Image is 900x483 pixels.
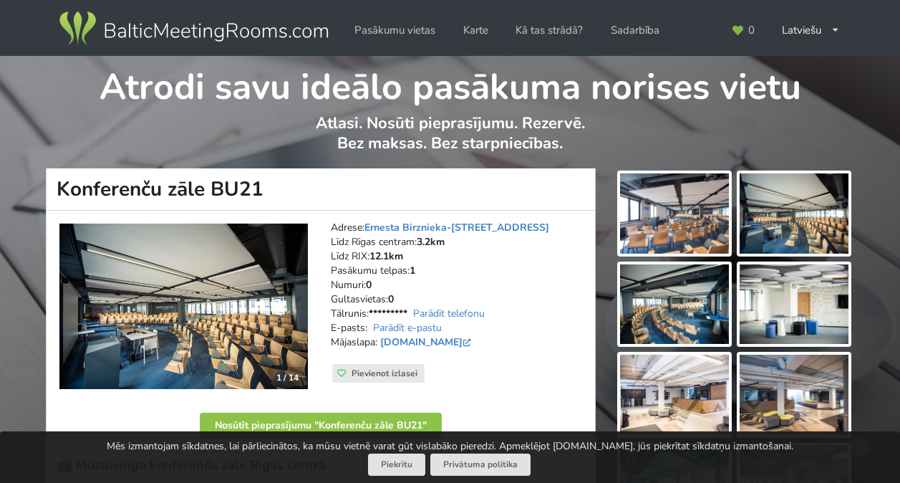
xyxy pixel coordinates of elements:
[620,264,729,345] img: Konferenču zāle BU21 | Rīga | Pasākumu vieta - galerijas bilde
[453,16,498,44] a: Karte
[46,168,596,211] h1: Konferenču zāle BU21
[620,355,729,435] img: Konferenču zāle BU21 | Rīga | Pasākumu vieta - galerijas bilde
[331,221,585,364] address: Adrese: Līdz Rīgas centram: Līdz RIX: Pasākumu telpas: Numuri: Gultasvietas: Tālrunis: E-pasts: M...
[366,278,372,292] strong: 0
[410,264,415,277] strong: 1
[368,454,425,476] button: Piekrītu
[388,292,394,306] strong: 0
[47,113,853,168] p: Atlasi. Nosūti pieprasījumu. Rezervē. Bez maksas. Bez starpniecības.
[59,224,308,390] img: Konferenču zāle | Rīga | Konferenču zāle BU21
[344,16,445,44] a: Pasākumu vietas
[57,9,331,49] img: Baltic Meeting Rooms
[740,173,848,254] img: Konferenču zāle BU21 | Rīga | Pasākumu vieta - galerijas bilde
[380,335,474,349] a: [DOMAIN_NAME]
[748,25,755,36] span: 0
[200,413,442,439] button: Nosūtīt pieprasījumu "Konferenču zāle BU21"
[373,321,442,335] a: Parādīt e-pastu
[47,56,853,110] h1: Atrodi savu ideālo pasākuma norises vietu
[413,307,485,320] a: Parādīt telefonu
[505,16,593,44] a: Kā tas strādā?
[352,368,417,379] span: Pievienot izlasei
[601,16,669,44] a: Sadarbība
[268,367,307,388] div: 1 / 14
[369,249,403,263] strong: 12.1km
[740,355,848,435] img: Konferenču zāle BU21 | Rīga | Pasākumu vieta - galerijas bilde
[740,264,848,345] img: Konferenču zāle BU21 | Rīga | Pasākumu vieta - galerijas bilde
[430,454,531,476] a: Privātuma politika
[364,221,549,234] a: Ernesta Birznieka-[STREET_ADDRESS]
[417,235,445,249] strong: 3.2km
[772,16,850,44] div: Latviešu
[59,224,308,390] a: Konferenču zāle | Rīga | Konferenču zāle BU21 1 / 14
[620,173,729,254] img: Konferenču zāle BU21 | Rīga | Pasākumu vieta - galerijas bilde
